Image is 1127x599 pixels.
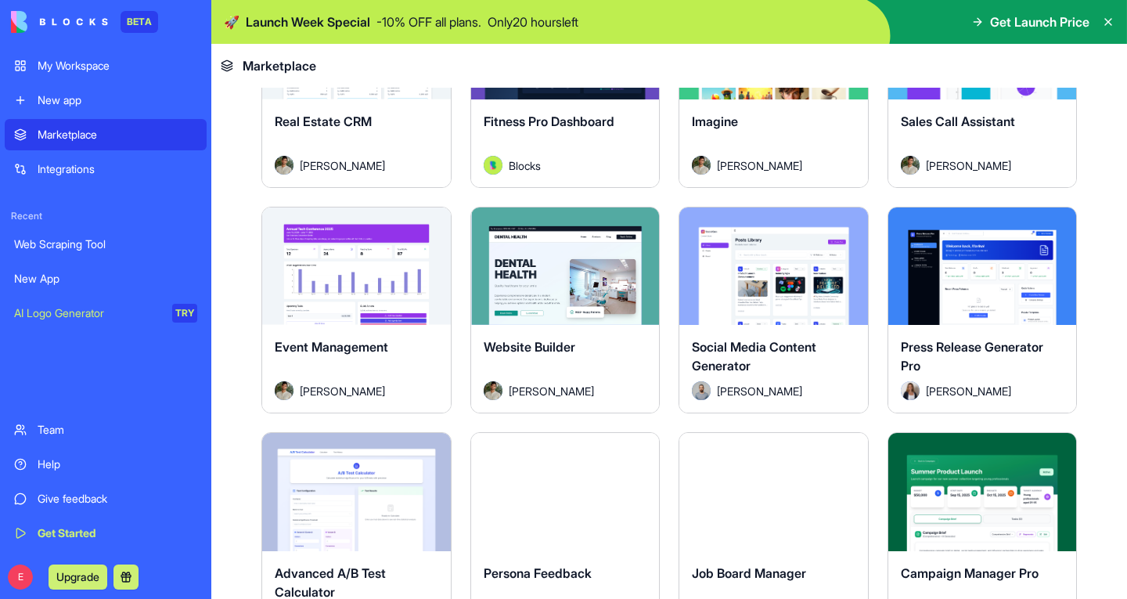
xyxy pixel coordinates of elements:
img: Avatar [692,381,711,400]
img: Profile image for Michal [153,25,185,56]
span: Imagine [692,114,738,129]
img: Avatar [275,381,293,400]
div: New app [38,92,197,108]
span: Real Estate CRM [275,114,372,129]
img: Avatar [901,381,920,400]
span: Fitness Pro Dashboard [484,114,614,129]
div: Create a ticket [32,265,281,282]
div: TRY [172,304,197,323]
div: New App [14,271,197,287]
img: logo [11,11,108,33]
div: FAQ [32,383,262,399]
a: My Workspace [5,50,207,81]
span: [PERSON_NAME] [300,383,385,399]
p: Hi effective12 👋 [31,111,282,138]
a: New app [5,85,207,116]
span: Search for help [32,347,127,363]
span: Persona Feedback [484,565,592,581]
span: Sales Call Assistant [901,114,1015,129]
span: 🚀 [224,13,239,31]
span: Launch Week Special [246,13,370,31]
div: Send us a messageWe typically reply within 4 hours [16,185,297,244]
span: E [8,565,33,590]
div: AI Logo Generator [14,305,161,321]
button: Search for help [23,339,290,370]
span: Social Media Content Generator [692,339,816,373]
button: Upgrade [49,565,107,590]
div: Give feedback [38,491,197,507]
button: Messages [104,489,208,551]
a: Team [5,414,207,446]
a: Social Media Content GeneratorAvatar[PERSON_NAME] [679,207,869,413]
div: Integrations [38,161,197,177]
span: Event Management [275,339,388,355]
span: Help [248,528,273,539]
button: Help [209,489,313,551]
img: logo [31,30,50,55]
a: Web Scraping Tool [5,229,207,260]
span: [PERSON_NAME] [926,157,1011,174]
span: Press Release Generator Pro [901,339,1043,373]
span: Messages [130,528,184,539]
div: FAQ [23,377,290,406]
img: Profile image for Shelly [183,25,214,56]
img: Avatar [275,156,293,175]
div: Tickets [32,294,262,311]
span: [PERSON_NAME] [717,157,802,174]
span: [PERSON_NAME] [717,383,802,399]
div: Send us a message [32,198,261,215]
a: Press Release Generator ProAvatar[PERSON_NAME] [888,207,1078,413]
a: Get Started [5,518,207,549]
a: Help [5,449,207,480]
div: Web Scraping Tool [14,236,197,252]
img: Avatar [692,156,711,175]
span: Job Board Manager [692,565,806,581]
p: Only 20 hours left [488,13,578,31]
a: Give feedback [5,483,207,514]
a: Event ManagementAvatar[PERSON_NAME] [261,207,452,413]
div: We typically reply within 4 hours [32,215,261,231]
a: Integrations [5,153,207,185]
a: Upgrade [49,568,107,584]
span: Recent [5,210,207,222]
img: Avatar [484,156,502,175]
img: Avatar [484,381,502,400]
div: Profile image for Sharon [213,25,244,56]
div: Team [38,422,197,438]
span: [PERSON_NAME] [300,157,385,174]
span: [PERSON_NAME] [509,383,594,399]
span: Get Launch Price [990,13,1089,31]
div: Marketplace [38,127,197,143]
a: Website BuilderAvatar[PERSON_NAME] [470,207,661,413]
a: New App [5,263,207,294]
span: Marketplace [243,56,316,75]
a: BETA [11,11,158,33]
span: Blocks [509,157,541,174]
div: BETA [121,11,158,33]
span: Website Builder [484,339,575,355]
p: How can we help? [31,138,282,164]
a: AI Logo GeneratorTRY [5,298,207,329]
a: Marketplace [5,119,207,150]
img: Avatar [901,156,920,175]
span: [PERSON_NAME] [926,383,1011,399]
div: Get Started [38,525,197,541]
span: Home [34,528,70,539]
div: Help [38,456,197,472]
div: Close [269,25,297,53]
p: - 10 % OFF all plans. [376,13,481,31]
span: Campaign Manager Pro [901,565,1039,581]
div: Tickets [23,288,290,317]
div: My Workspace [38,58,197,74]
